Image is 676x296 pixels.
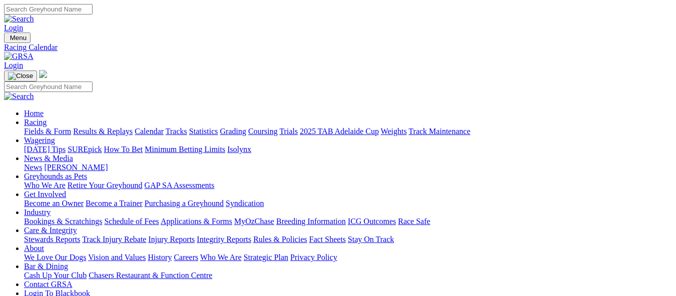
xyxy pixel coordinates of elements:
div: Greyhounds as Pets [24,181,672,190]
a: Stewards Reports [24,235,80,243]
div: Industry [24,217,672,226]
a: Strategic Plan [244,253,288,261]
a: We Love Our Dogs [24,253,86,261]
a: Calendar [135,127,164,135]
a: Racing Calendar [4,43,672,52]
a: Statistics [189,127,218,135]
a: Tracks [166,127,187,135]
button: Toggle navigation [4,70,37,81]
a: Coursing [248,127,278,135]
a: ICG Outcomes [348,217,396,225]
a: Who We Are [200,253,242,261]
a: Login [4,61,23,69]
a: Industry [24,208,51,216]
a: [PERSON_NAME] [44,163,108,171]
a: Applications & Forms [161,217,232,225]
a: News [24,163,42,171]
div: Care & Integrity [24,235,672,244]
a: History [148,253,172,261]
div: Get Involved [24,199,672,208]
a: Grading [220,127,246,135]
img: logo-grsa-white.png [39,70,47,78]
a: Become an Owner [24,199,84,207]
a: SUREpick [68,145,102,153]
a: Minimum Betting Limits [145,145,225,153]
div: About [24,253,672,262]
a: Race Safe [398,217,430,225]
div: Wagering [24,145,672,154]
a: Rules & Policies [253,235,307,243]
img: Search [4,14,34,23]
div: Bar & Dining [24,271,672,280]
a: Who We Are [24,181,66,189]
a: Syndication [226,199,264,207]
a: Track Maintenance [409,127,470,135]
a: Schedule of Fees [104,217,159,225]
a: Contact GRSA [24,280,72,288]
a: Stay On Track [348,235,394,243]
a: Injury Reports [148,235,195,243]
div: Racing [24,127,672,136]
a: Bar & Dining [24,262,68,270]
a: Integrity Reports [197,235,251,243]
a: About [24,244,44,252]
a: Login [4,23,23,32]
a: MyOzChase [234,217,274,225]
a: Home [24,109,44,117]
a: News & Media [24,154,73,162]
a: Cash Up Your Club [24,271,87,279]
img: Search [4,92,34,101]
a: Chasers Restaurant & Function Centre [89,271,212,279]
a: Isolynx [227,145,251,153]
img: GRSA [4,52,34,61]
a: Purchasing a Greyhound [145,199,224,207]
a: Fields & Form [24,127,71,135]
a: Bookings & Scratchings [24,217,102,225]
input: Search [4,4,93,14]
a: Racing [24,118,47,126]
span: Menu [10,34,27,41]
a: Privacy Policy [290,253,337,261]
a: Track Injury Rebate [82,235,146,243]
a: 2025 TAB Adelaide Cup [300,127,379,135]
a: Vision and Values [88,253,146,261]
a: Get Involved [24,190,66,198]
a: Greyhounds as Pets [24,172,87,180]
a: Weights [381,127,407,135]
input: Search [4,81,93,92]
a: How To Bet [104,145,143,153]
a: Retire Your Greyhound [68,181,143,189]
a: Become a Trainer [86,199,143,207]
a: Results & Replays [73,127,133,135]
a: [DATE] Tips [24,145,66,153]
a: GAP SA Assessments [145,181,215,189]
a: Wagering [24,136,55,144]
div: News & Media [24,163,672,172]
a: Care & Integrity [24,226,77,234]
a: Fact Sheets [309,235,346,243]
a: Careers [174,253,198,261]
a: Trials [279,127,298,135]
img: Close [8,72,33,80]
button: Toggle navigation [4,32,31,43]
a: Breeding Information [276,217,346,225]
